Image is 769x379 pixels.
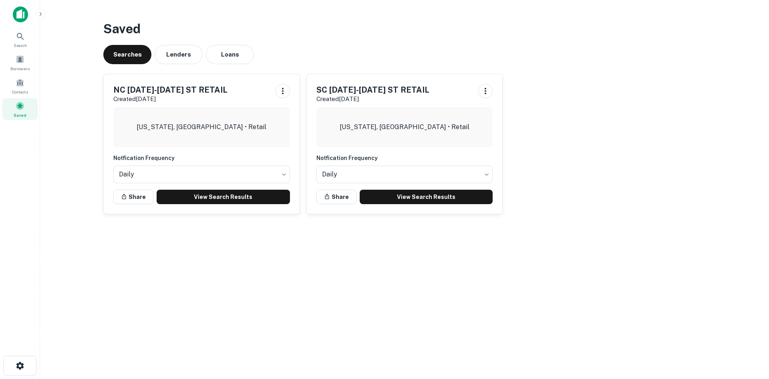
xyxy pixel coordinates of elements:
button: Searches [103,45,151,64]
h5: SC [DATE]-[DATE] ST RETAIL [316,84,429,96]
div: Without label [113,163,290,186]
p: [US_STATE], [GEOGRAPHIC_DATA] • Retail [137,122,266,132]
div: Without label [316,163,493,186]
span: Contacts [12,89,28,95]
iframe: Chat Widget [729,315,769,353]
h6: Notfication Frequency [316,154,493,162]
a: Contacts [2,75,38,97]
a: View Search Results [360,190,493,204]
button: Loans [206,45,254,64]
a: View Search Results [157,190,290,204]
h6: Notfication Frequency [113,154,290,162]
h5: NC [DATE]-[DATE] ST RETAIL [113,84,227,96]
button: Lenders [155,45,203,64]
h3: Saved [103,19,706,39]
img: capitalize-icon.png [13,6,28,22]
span: Search [14,42,27,49]
button: Share [113,190,153,204]
p: [US_STATE], [GEOGRAPHIC_DATA] • Retail [340,122,469,132]
p: Created [DATE] [316,94,429,104]
p: Created [DATE] [113,94,227,104]
a: Search [2,28,38,50]
a: Borrowers [2,52,38,73]
a: Saved [2,98,38,120]
button: Share [316,190,356,204]
span: Saved [14,112,26,118]
span: Borrowers [10,65,30,72]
